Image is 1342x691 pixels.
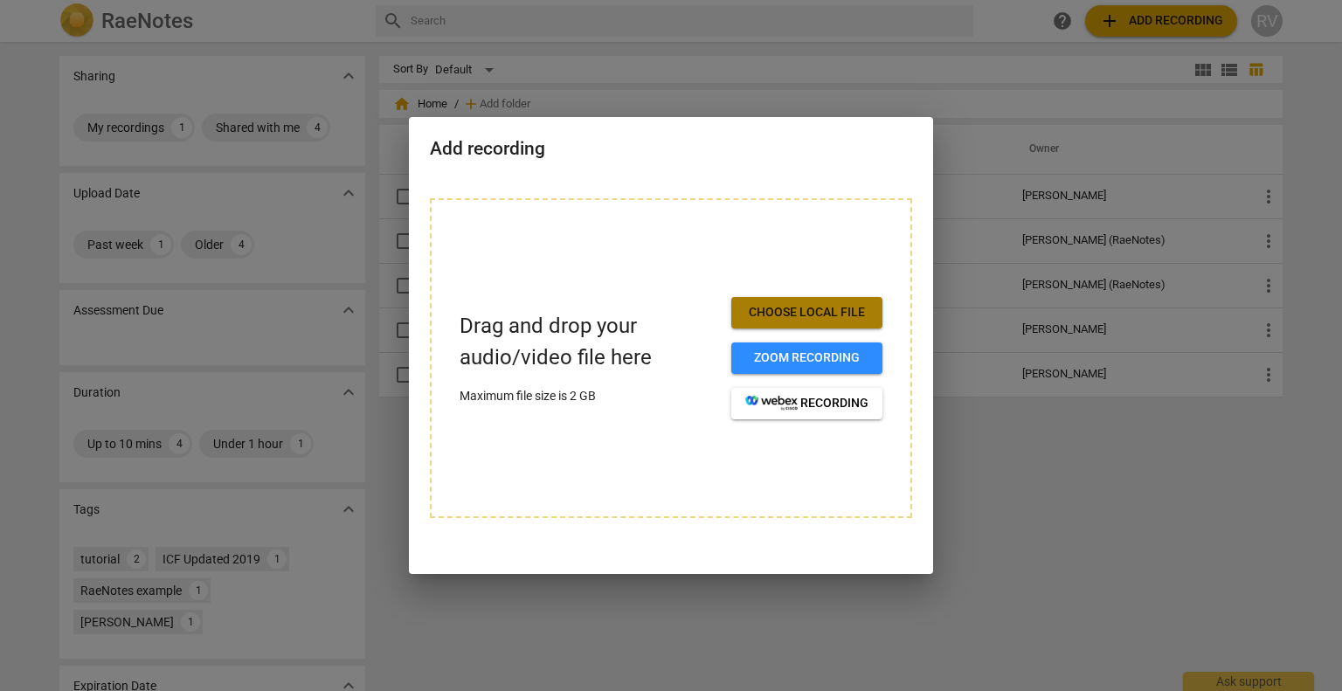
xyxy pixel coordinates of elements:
[745,349,868,367] span: Zoom recording
[745,304,868,321] span: Choose local file
[745,395,868,412] span: recording
[430,138,912,160] h2: Add recording
[460,311,717,372] p: Drag and drop your audio/video file here
[731,297,882,328] button: Choose local file
[731,388,882,419] button: recording
[460,387,717,405] p: Maximum file size is 2 GB
[731,342,882,374] button: Zoom recording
